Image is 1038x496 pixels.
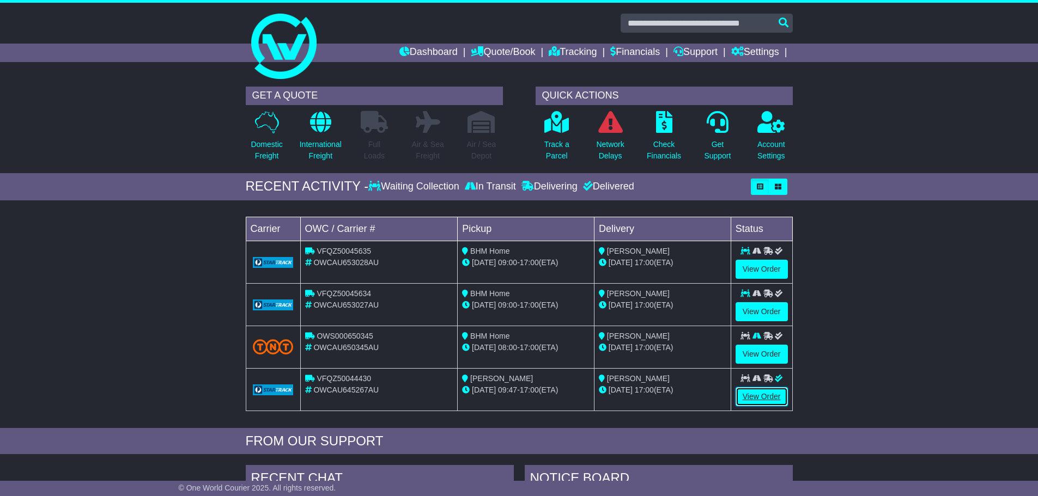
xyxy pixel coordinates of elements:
[736,260,788,279] a: View Order
[596,111,624,168] a: NetworkDelays
[635,385,654,394] span: 17:00
[498,343,517,352] span: 08:00
[673,44,718,62] a: Support
[470,332,509,340] span: BHM Home
[472,258,496,267] span: [DATE]
[498,301,517,309] span: 09:00
[368,181,462,193] div: Waiting Collection
[757,111,786,168] a: AccountSettings
[470,289,509,298] span: BHM Home
[253,384,294,395] img: GetCarrierServiceLogo
[594,217,731,241] td: Delivery
[599,342,726,353] div: (ETA)
[596,139,624,162] p: Network Delays
[599,299,726,311] div: (ETA)
[467,139,496,162] p: Air / Sea Depot
[544,111,570,168] a: Track aParcel
[246,433,793,449] div: FROM OUR SUPPORT
[599,384,726,396] div: (ETA)
[313,385,379,394] span: OWCAU645267AU
[610,44,660,62] a: Financials
[607,332,670,340] span: [PERSON_NAME]
[251,139,282,162] p: Domestic Freight
[736,302,788,321] a: View Order
[462,257,590,268] div: - (ETA)
[607,247,670,255] span: [PERSON_NAME]
[313,343,379,352] span: OWCAU650345AU
[549,44,597,62] a: Tracking
[246,87,503,105] div: GET A QUOTE
[246,179,369,194] div: RECENT ACTIVITY -
[646,111,682,168] a: CheckFinancials
[472,385,496,394] span: [DATE]
[520,343,539,352] span: 17:00
[609,258,633,267] span: [DATE]
[412,139,444,162] p: Air & Sea Freight
[731,217,792,241] td: Status
[317,247,371,255] span: VFQZ50045635
[472,343,496,352] span: [DATE]
[544,139,569,162] p: Track a Parcel
[471,44,535,62] a: Quote/Book
[462,299,590,311] div: - (ETA)
[704,139,731,162] p: Get Support
[609,301,633,309] span: [DATE]
[609,385,633,394] span: [DATE]
[317,374,371,383] span: VFQZ50044430
[253,257,294,268] img: GetCarrierServiceLogo
[472,301,496,309] span: [DATE]
[498,258,517,267] span: 09:00
[300,217,458,241] td: OWC / Carrier #
[520,301,539,309] span: 17:00
[313,258,379,267] span: OWCAU653028AU
[253,339,294,354] img: TNT_Domestic.png
[300,139,342,162] p: International Freight
[462,181,519,193] div: In Transit
[462,342,590,353] div: - (ETA)
[253,299,294,310] img: GetCarrierServiceLogo
[458,217,594,241] td: Pickup
[462,384,590,396] div: - (ETA)
[317,289,371,298] span: VFQZ50045634
[757,139,785,162] p: Account Settings
[519,181,580,193] div: Delivering
[399,44,458,62] a: Dashboard
[317,332,373,340] span: OWS000650345
[470,247,509,255] span: BHM Home
[361,139,388,162] p: Full Loads
[470,374,533,383] span: [PERSON_NAME]
[580,181,634,193] div: Delivered
[635,343,654,352] span: 17:00
[498,385,517,394] span: 09:47
[703,111,731,168] a: GetSupport
[246,465,514,494] div: RECENT CHAT
[736,345,788,364] a: View Order
[299,111,342,168] a: InternationalFreight
[313,301,379,309] span: OWCAU653027AU
[607,289,670,298] span: [PERSON_NAME]
[647,139,681,162] p: Check Financials
[250,111,283,168] a: DomesticFreight
[635,258,654,267] span: 17:00
[607,374,670,383] span: [PERSON_NAME]
[520,258,539,267] span: 17:00
[536,87,793,105] div: QUICK ACTIONS
[731,44,779,62] a: Settings
[635,301,654,309] span: 17:00
[599,257,726,268] div: (ETA)
[736,387,788,406] a: View Order
[525,465,793,494] div: NOTICE BOARD
[246,217,300,241] td: Carrier
[609,343,633,352] span: [DATE]
[520,385,539,394] span: 17:00
[179,483,336,492] span: © One World Courier 2025. All rights reserved.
